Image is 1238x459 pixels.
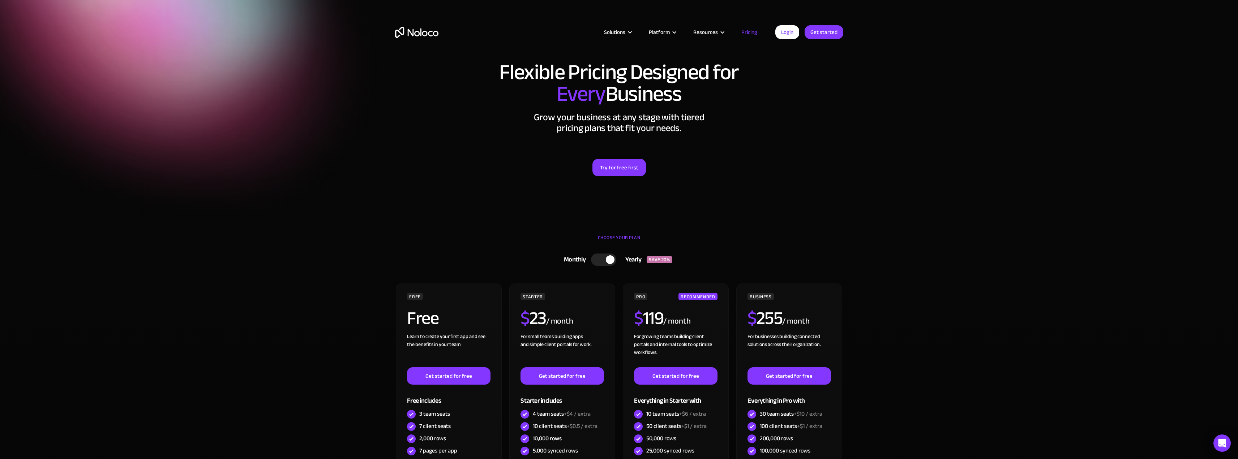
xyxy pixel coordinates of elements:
span: +$1 / extra [681,421,707,432]
h2: 119 [634,309,663,327]
div: 7 pages per app [419,447,457,455]
span: +$6 / extra [679,408,706,419]
div: 50,000 rows [646,434,676,442]
div: 2,000 rows [419,434,446,442]
div: Learn to create your first app and see the benefits in your team ‍ [407,333,490,367]
a: Get started [805,25,843,39]
span: +$4 / extra [564,408,591,419]
a: Get started for free [747,367,831,385]
a: Pricing [732,27,766,37]
div: SAVE 20% [647,256,672,263]
div: 25,000 synced rows [646,447,694,455]
a: Try for free first [592,159,646,176]
div: 3 team seats [419,410,450,418]
a: Get started for free [521,367,604,385]
div: Platform [649,27,670,37]
span: +$1 / extra [797,421,822,432]
div: Starter includes [521,385,604,408]
span: $ [747,301,757,335]
h2: Free [407,309,438,327]
span: $ [521,301,530,335]
div: 10 client seats [533,422,597,430]
div: For small teams building apps and simple client portals for work. ‍ [521,333,604,367]
div: 10,000 rows [533,434,562,442]
div: 50 client seats [646,422,707,430]
div: STARTER [521,293,545,300]
div: Everything in Starter with [634,385,717,408]
div: PRO [634,293,647,300]
div: Resources [684,27,732,37]
div: 7 client seats [419,422,451,430]
span: Every [557,74,605,114]
span: $ [634,301,643,335]
div: 30 team seats [760,410,822,418]
h2: Grow your business at any stage with tiered pricing plans that fit your needs. [395,112,843,134]
div: For growing teams building client portals and internal tools to optimize workflows. [634,333,717,367]
div: Open Intercom Messenger [1213,434,1231,452]
div: Yearly [616,254,647,265]
div: 200,000 rows [760,434,793,442]
div: For businesses building connected solutions across their organization. ‍ [747,333,831,367]
div: Everything in Pro with [747,385,831,408]
h2: 23 [521,309,546,327]
div: 4 team seats [533,410,591,418]
span: +$0.5 / extra [567,421,597,432]
div: FREE [407,293,423,300]
div: BUSINESS [747,293,774,300]
span: +$10 / extra [794,408,822,419]
a: Login [775,25,799,39]
div: Solutions [595,27,640,37]
div: / month [782,316,809,327]
h1: Flexible Pricing Designed for Business [395,61,843,105]
div: 100 client seats [760,422,822,430]
div: Solutions [604,27,625,37]
div: 100,000 synced rows [760,447,810,455]
div: Monthly [555,254,591,265]
a: home [395,27,438,38]
div: RECOMMENDED [678,293,717,300]
div: CHOOSE YOUR PLAN [395,232,843,250]
div: Resources [693,27,718,37]
div: 5,000 synced rows [533,447,578,455]
div: / month [546,316,573,327]
div: Free includes [407,385,490,408]
div: Platform [640,27,684,37]
h2: 255 [747,309,782,327]
a: Get started for free [407,367,490,385]
div: / month [663,316,690,327]
div: 10 team seats [646,410,706,418]
a: Get started for free [634,367,717,385]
